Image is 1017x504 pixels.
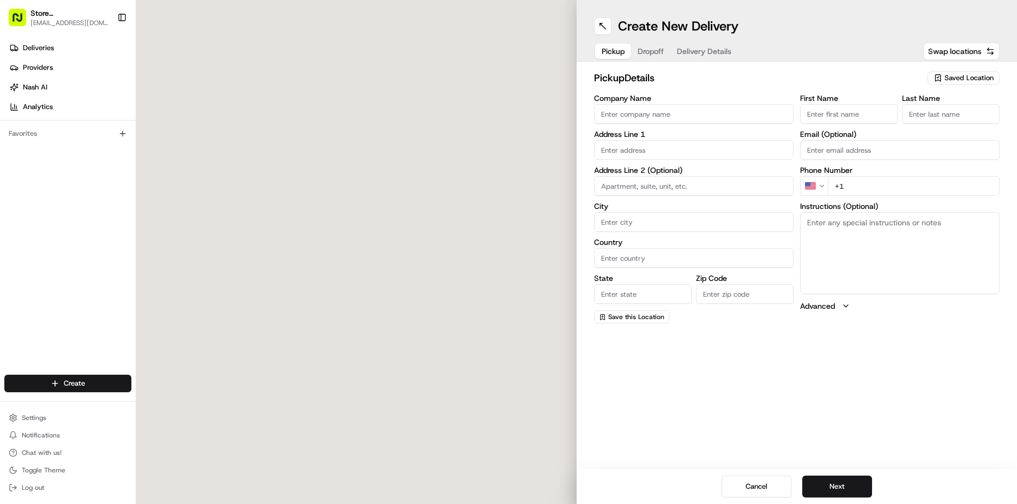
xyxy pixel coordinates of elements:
span: Settings [22,413,46,422]
input: Enter company name [594,104,794,124]
label: Instructions (Optional) [800,202,1000,210]
button: Log out [4,480,131,495]
span: Saved Location [945,73,994,83]
input: Enter city [594,212,794,232]
button: Swap locations [923,43,1000,60]
button: Notifications [4,428,131,443]
span: Delivery Details [677,46,731,57]
label: Company Name [594,94,794,102]
button: Settings [4,410,131,425]
button: Save this Location [594,310,669,323]
label: State [594,274,692,282]
button: Store [STREET_ADDRESS] ([GEOGRAPHIC_DATA]) (Just Salad)[EMAIL_ADDRESS][DOMAIN_NAME] [4,4,113,31]
span: Swap locations [928,46,982,57]
label: Advanced [800,301,835,311]
input: Enter state [594,284,692,304]
label: First Name [800,94,898,102]
h1: Create New Delivery [618,17,738,35]
input: Enter zip code [696,284,794,304]
input: Enter phone number [828,176,1000,196]
button: Next [802,476,872,497]
label: Phone Number [800,166,1000,174]
label: City [594,202,794,210]
button: Create [4,375,131,392]
span: Pickup [602,46,625,57]
span: Chat with us! [22,448,62,457]
button: Saved Location [928,70,1000,86]
span: Dropoff [638,46,664,57]
input: Enter email address [800,140,1000,160]
span: Deliveries [23,43,54,53]
button: Toggle Theme [4,463,131,478]
span: Create [64,379,85,388]
span: Notifications [22,431,60,440]
a: Deliveries [4,39,136,57]
input: Apartment, suite, unit, etc. [594,176,794,196]
label: Last Name [902,94,1000,102]
input: Enter first name [800,104,898,124]
h2: pickup Details [594,70,921,86]
label: Email (Optional) [800,130,1000,138]
div: Favorites [4,125,131,142]
button: Advanced [800,301,1000,311]
button: Chat with us! [4,445,131,460]
span: Log out [22,483,44,492]
button: Cancel [722,476,791,497]
span: Providers [23,63,53,73]
a: Providers [4,59,136,76]
span: Save this Location [608,313,664,321]
a: Nash AI [4,79,136,96]
button: [EMAIL_ADDRESS][DOMAIN_NAME] [31,19,111,27]
label: Zip Code [696,274,794,282]
label: Address Line 2 (Optional) [594,166,794,174]
button: Store [STREET_ADDRESS] ([GEOGRAPHIC_DATA]) (Just Salad) [31,8,111,19]
span: Analytics [23,102,53,112]
a: Analytics [4,98,136,116]
input: Enter country [594,248,794,268]
input: Enter address [594,140,794,160]
input: Enter last name [902,104,1000,124]
label: Address Line 1 [594,130,794,138]
span: Toggle Theme [22,466,65,475]
label: Country [594,238,794,246]
span: Nash AI [23,82,47,92]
